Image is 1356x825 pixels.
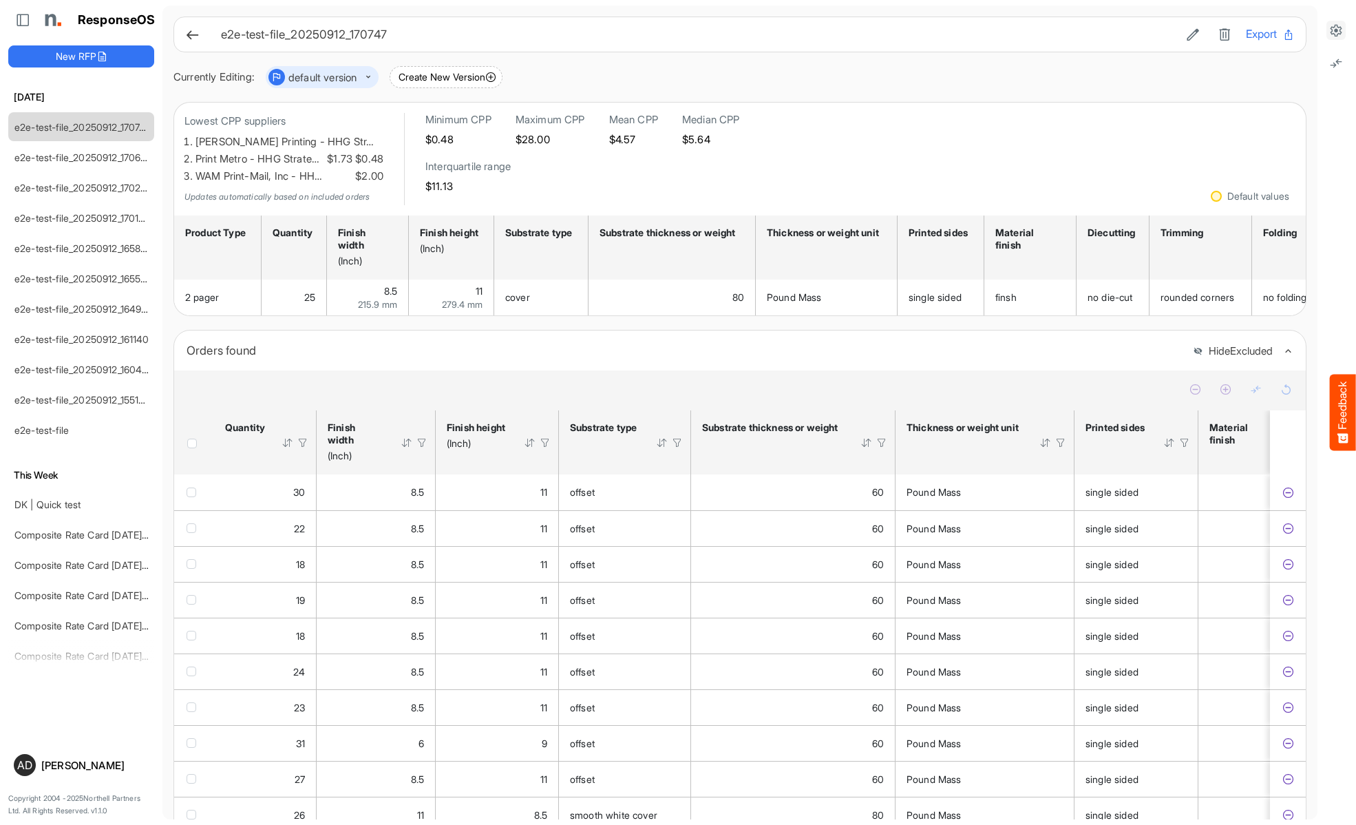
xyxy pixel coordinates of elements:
span: 8.5 [384,285,397,297]
a: e2e-test-file_20250912_155107 [14,394,150,406]
button: Feedback [1330,375,1356,451]
td: 8.5 is template cell Column Header httpsnorthellcomontologiesmapping-rulesmeasurementhasfinishsiz... [317,546,436,582]
h5: $28.00 [516,134,585,145]
td: 30 is template cell Column Header httpsnorthellcomontologiesmapping-rulesorderhasquantity [214,474,317,510]
h5: $5.64 [682,134,740,145]
td: is template cell Column Header httpsnorthellcomontologiesmapping-rulesmanufacturinghassubstratefi... [1198,582,1328,618]
td: 11 is template cell Column Header httpsnorthellcomontologiesmapping-rulesmeasurementhasfinishsize... [436,582,559,618]
img: Northell [38,6,65,34]
span: 9 [542,738,547,749]
div: Currently Editing: [173,69,255,86]
span: single sided [909,291,962,303]
td: offset is template cell Column Header httpsnorthellcomontologiesmapping-rulesmaterialhassubstrate... [559,725,691,761]
span: 18 [296,558,305,570]
td: 23 is template cell Column Header httpsnorthellcomontologiesmapping-rulesorderhasquantity [214,689,317,725]
a: e2e-test-file_20250912_165500 [14,273,153,284]
td: single sided is template cell Column Header httpsnorthellcomontologiesmapping-rulesmanufacturingh... [1074,546,1198,582]
td: 8.5 is template cell Column Header httpsnorthellcomontologiesmapping-rulesmeasurementhasfinishsiz... [327,280,409,315]
td: c6a5fa93-800c-48f3-92f1-2ece87c15eaf is template cell Column Header [1270,546,1309,582]
span: offset [570,594,595,606]
span: 60 [872,738,884,749]
td: single sided is template cell Column Header httpsnorthellcomontologiesmapping-rulesmanufacturingh... [1074,474,1198,510]
h5: $0.48 [425,134,491,145]
td: 11 is template cell Column Header httpsnorthellcomontologiesmapping-rulesmeasurementhasfinishsize... [436,689,559,725]
a: Composite Rate Card [DATE] mapping test_deleted [14,620,240,631]
button: Exclude [1281,701,1295,715]
span: 24 [293,666,305,678]
div: Product Type [185,227,246,239]
a: Composite Rate Card [DATE] mapping test_deleted [14,559,240,571]
h6: This Week [8,468,154,483]
div: Material finish [995,227,1061,251]
a: e2e-test-file_20250912_170747 [14,121,151,133]
td: single sided is template cell Column Header httpsnorthellcomontologiesmapping-rulesmanufacturingh... [1074,582,1198,618]
span: 60 [872,702,884,713]
div: Finish height [420,227,478,239]
button: Delete [1214,25,1235,43]
span: single sided [1085,809,1138,821]
span: 8.5 [411,594,424,606]
span: 25 [304,291,315,303]
td: Pound Mass is template cell Column Header httpsnorthellcomontologiesmapping-rulesmaterialhasmater... [896,725,1074,761]
td: 8.5 is template cell Column Header httpsnorthellcomontologiesmapping-rulesmeasurementhasfinishsiz... [317,582,436,618]
span: 60 [872,666,884,678]
li: Print Metro - HHG Strate… [195,151,383,168]
div: Substrate type [570,421,638,434]
span: 26 [294,809,305,821]
button: New RFP [8,45,154,67]
td: 11 is template cell Column Header httpsnorthellcomontologiesmapping-rulesmeasurementhasfinishsize... [409,280,494,315]
td: 8319a12e-4fcc-4edc-85da-8df81e97f858 is template cell Column Header [1270,582,1309,618]
div: Filter Icon [876,437,888,449]
span: Pound Mass [907,666,962,678]
a: DK | Quick test [14,499,81,510]
span: $2.00 [352,168,383,185]
td: offset is template cell Column Header httpsnorthellcomontologiesmapping-rulesmaterialhassubstrate... [559,618,691,654]
td: no die-cut is template cell Column Header httpsnorthellcomontologiesmapping-rulesmanufacturinghas... [1077,280,1150,315]
a: e2e-test-file_20250912_170108 [14,212,151,224]
span: 31 [296,738,305,749]
span: offset [570,558,595,570]
td: checkbox [174,474,214,510]
td: single sided is template cell Column Header httpsnorthellcomontologiesmapping-rulesmanufacturingh... [1074,689,1198,725]
span: no folding [1263,291,1307,303]
td: checkbox [174,654,214,689]
td: single sided is template cell Column Header httpsnorthellcomontologiesmapping-rulesmanufacturingh... [1074,654,1198,689]
td: 9 is template cell Column Header httpsnorthellcomontologiesmapping-rulesmeasurementhasfinishsizeh... [436,725,559,761]
a: e2e-test-file_20250912_160454 [14,364,154,375]
span: 2 pager [185,291,219,303]
td: checkbox [174,582,214,618]
td: 11 is template cell Column Header httpsnorthellcomontologiesmapping-rulesmeasurementhasfinishsize... [436,761,559,797]
td: finsh is template cell Column Header httpsnorthellcomontologiesmapping-rulesmanufacturinghassubst... [984,280,1077,315]
span: single sided [1085,594,1138,606]
span: $0.48 [352,151,383,168]
span: 8.5 [411,486,424,498]
button: Exclude [1281,594,1295,607]
td: 60 is template cell Column Header httpsnorthellcomontologiesmapping-rulesmaterialhasmaterialthick... [691,654,896,689]
span: single sided [1085,773,1138,785]
div: Finish height [447,421,506,434]
td: checkbox [174,761,214,797]
td: checkbox [174,725,214,761]
button: Exclude [1281,485,1295,499]
div: Finish width [338,227,393,251]
span: 11 [540,486,547,498]
td: 60 is template cell Column Header httpsnorthellcomontologiesmapping-rulesmaterialhasmaterialthick... [691,618,896,654]
li: [PERSON_NAME] Printing - HHG Str… [195,134,383,151]
span: 18 [296,630,305,642]
span: 8.5 [411,523,424,534]
div: Orders found [187,341,1183,360]
td: Pound Mass is template cell Column Header httpsnorthellcomontologiesmapping-rulesmaterialhasmater... [896,689,1074,725]
span: 215.9 mm [358,299,397,310]
td: Pound Mass is template cell Column Header httpsnorthellcomontologiesmapping-rulesmaterialhasmater... [896,618,1074,654]
td: offset is template cell Column Header httpsnorthellcomontologiesmapping-rulesmaterialhassubstrate... [559,474,691,510]
span: Pound Mass [907,558,962,570]
td: 2 pager is template cell Column Header product-type [174,280,262,315]
td: 80 is template cell Column Header httpsnorthellcomontologiesmapping-rulesmaterialhasmaterialthick... [589,280,756,315]
span: Pound Mass [907,809,962,821]
div: Filter Icon [1055,437,1067,449]
div: (Inch) [420,242,478,255]
span: single sided [1085,558,1138,570]
button: Exclude [1281,773,1295,786]
td: f2b8eeee-b9b1-433e-89d4-81bf88dadefd is template cell Column Header [1270,618,1309,654]
span: Pound Mass [907,594,962,606]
